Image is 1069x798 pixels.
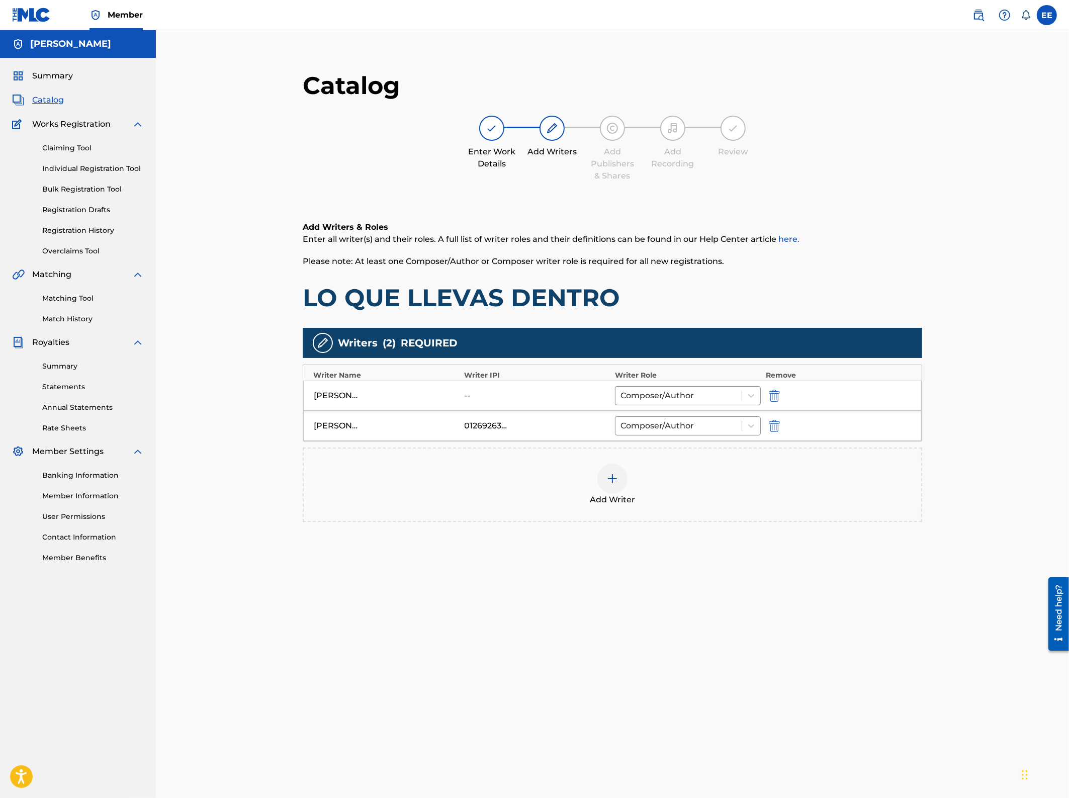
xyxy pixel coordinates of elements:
[42,491,144,501] a: Member Information
[303,234,799,244] span: Enter all writer(s) and their roles. A full list of writer roles and their definitions can be fou...
[467,146,517,170] div: Enter Work Details
[1022,760,1028,790] div: Drag
[132,118,144,130] img: expand
[42,423,144,433] a: Rate Sheets
[42,293,144,304] a: Matching Tool
[42,205,144,215] a: Registration Drafts
[42,553,144,563] a: Member Benefits
[42,402,144,413] a: Annual Statements
[42,470,144,481] a: Banking Information
[587,146,638,182] div: Add Publishers & Shares
[778,234,799,244] a: here.
[12,70,24,82] img: Summary
[648,146,698,170] div: Add Recording
[303,283,922,313] h1: LO QUE LLEVAS DENTRO
[42,225,144,236] a: Registration History
[968,5,989,25] a: Public Search
[12,118,25,130] img: Works Registration
[108,9,143,21] span: Member
[42,532,144,543] a: Contact Information
[12,269,25,281] img: Matching
[90,9,102,21] img: Top Rightsholder
[32,118,111,130] span: Works Registration
[383,335,396,350] span: ( 2 )
[1041,573,1069,654] iframe: Resource Center
[401,335,458,350] span: REQUIRED
[12,446,24,458] img: Member Settings
[30,38,111,50] h5: Eddie Espinal
[527,146,577,158] div: Add Writers
[615,370,761,381] div: Writer Role
[1037,5,1057,25] div: User Menu
[1021,10,1031,20] div: Notifications
[132,446,144,458] img: expand
[42,143,144,153] a: Claiming Tool
[303,256,724,266] span: Please note: At least one Composer/Author or Composer writer role is required for all new registr...
[42,361,144,372] a: Summary
[999,9,1011,21] img: help
[12,94,64,106] a: CatalogCatalog
[132,336,144,348] img: expand
[42,382,144,392] a: Statements
[42,314,144,324] a: Match History
[42,184,144,195] a: Bulk Registration Tool
[303,70,922,101] h1: Catalog
[766,370,912,381] div: Remove
[42,246,144,256] a: Overclaims Tool
[42,163,144,174] a: Individual Registration Tool
[606,473,618,485] img: add
[464,370,610,381] div: Writer IPI
[32,94,64,106] span: Catalog
[546,122,558,134] img: step indicator icon for Add Writers
[12,38,24,50] img: Accounts
[667,122,679,134] img: step indicator icon for Add Recording
[12,8,51,22] img: MLC Logo
[12,94,24,106] img: Catalog
[317,337,329,349] img: writers
[303,221,922,233] h6: Add Writers & Roles
[32,269,71,281] span: Matching
[32,336,69,348] span: Royalties
[606,122,618,134] img: step indicator icon for Add Publishers & Shares
[486,122,498,134] img: step indicator icon for Enter Work Details
[42,511,144,522] a: User Permissions
[338,335,378,350] span: Writers
[590,494,635,506] span: Add Writer
[769,390,780,402] img: 12a2ab48e56ec057fbd8.svg
[313,370,459,381] div: Writer Name
[32,70,73,82] span: Summary
[132,269,144,281] img: expand
[12,70,73,82] a: SummarySummary
[12,336,24,348] img: Royalties
[995,5,1015,25] div: Help
[32,446,104,458] span: Member Settings
[727,122,739,134] img: step indicator icon for Review
[708,146,758,158] div: Review
[1019,750,1069,798] iframe: Chat Widget
[769,420,780,432] img: 12a2ab48e56ec057fbd8.svg
[972,9,985,21] img: search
